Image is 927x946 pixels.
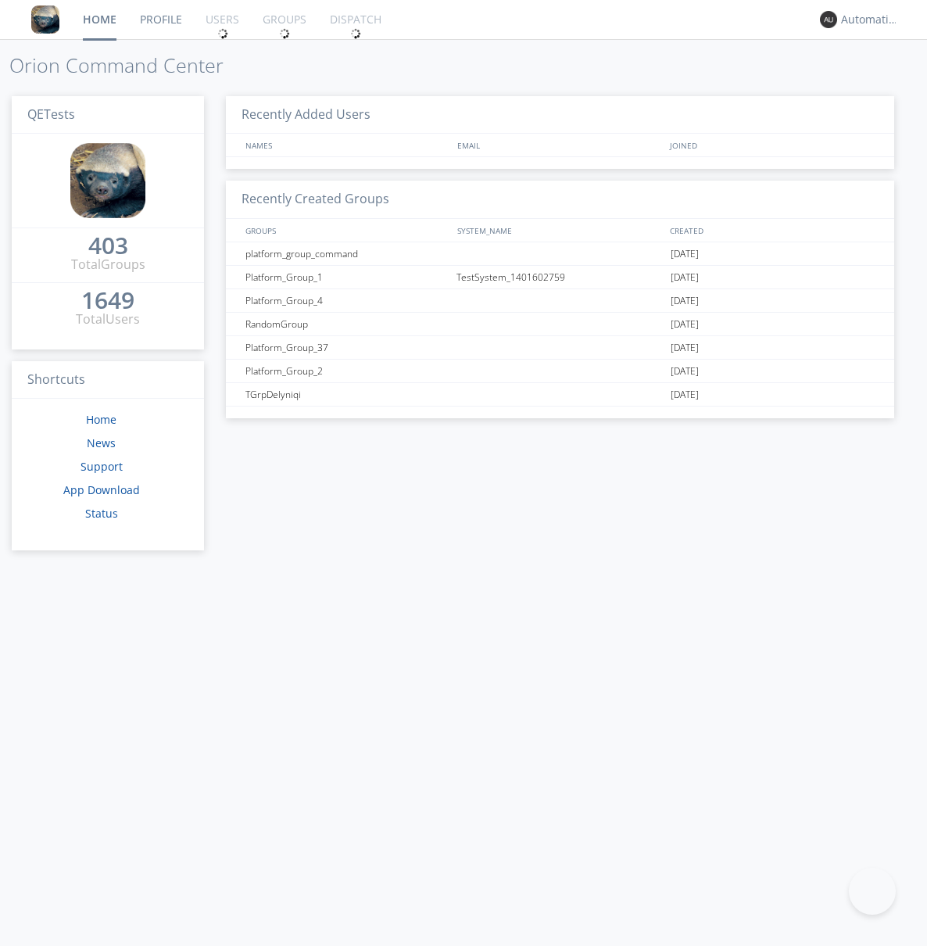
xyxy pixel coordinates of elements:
[671,266,699,289] span: [DATE]
[242,313,453,335] div: RandomGroup
[88,238,128,253] div: 403
[9,55,927,77] h1: Orion Command Center
[820,11,837,28] img: 373638.png
[841,12,900,27] div: Automation+0004
[70,143,145,218] img: 8ff700cf5bab4eb8a436322861af2272
[27,106,75,123] span: QETests
[76,310,140,328] div: Total Users
[81,292,134,310] a: 1649
[31,5,59,34] img: 8ff700cf5bab4eb8a436322861af2272
[12,361,204,400] h3: Shortcuts
[242,219,450,242] div: GROUPS
[71,256,145,274] div: Total Groups
[279,28,290,39] img: spin.svg
[242,289,453,312] div: Platform_Group_4
[849,868,896,915] iframe: Toggle Customer Support
[226,336,894,360] a: Platform_Group_37[DATE]
[86,412,116,427] a: Home
[453,266,667,288] div: TestSystem_1401602759
[81,459,123,474] a: Support
[81,292,134,308] div: 1649
[242,266,453,288] div: Platform_Group_1
[226,96,894,134] h3: Recently Added Users
[88,238,128,256] a: 403
[350,28,361,39] img: spin.svg
[226,266,894,289] a: Platform_Group_1TestSystem_1401602759[DATE]
[671,360,699,383] span: [DATE]
[63,482,140,497] a: App Download
[671,383,699,407] span: [DATE]
[242,242,453,265] div: platform_group_command
[453,219,665,242] div: SYSTEM_NAME
[242,383,453,406] div: TGrpDelyniqi
[671,313,699,336] span: [DATE]
[666,219,879,242] div: CREATED
[242,360,453,382] div: Platform_Group_2
[226,181,894,219] h3: Recently Created Groups
[226,383,894,407] a: TGrpDelyniqi[DATE]
[217,28,228,39] img: spin.svg
[671,336,699,360] span: [DATE]
[666,134,879,156] div: JOINED
[85,506,118,521] a: Status
[671,289,699,313] span: [DATE]
[242,336,453,359] div: Platform_Group_37
[226,289,894,313] a: Platform_Group_4[DATE]
[226,360,894,383] a: Platform_Group_2[DATE]
[87,435,116,450] a: News
[453,134,665,156] div: EMAIL
[226,242,894,266] a: platform_group_command[DATE]
[671,242,699,266] span: [DATE]
[242,134,450,156] div: NAMES
[226,313,894,336] a: RandomGroup[DATE]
